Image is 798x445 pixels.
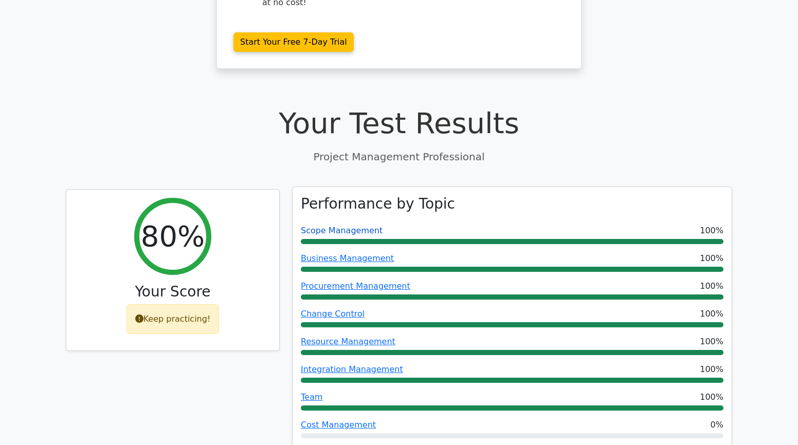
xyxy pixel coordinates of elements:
[301,337,395,346] a: Resource Management
[301,420,376,430] a: Cost Management
[233,32,354,52] a: Start Your Free 7-Day Trial
[301,195,455,213] h3: Performance by Topic
[700,225,723,237] span: 100%
[301,309,365,319] a: Change Control
[75,283,271,301] h3: Your Score
[711,419,723,431] span: 0%
[66,106,732,140] h1: Your Test Results
[301,392,322,402] a: Team
[700,280,723,292] span: 100%
[700,252,723,265] span: 100%
[700,308,723,320] span: 100%
[700,336,723,348] span: 100%
[126,304,220,334] div: Keep practicing!
[301,253,394,263] a: Business Management
[301,226,383,235] a: Scope Management
[700,391,723,403] span: 100%
[301,281,410,291] a: Procurement Management
[66,149,732,164] p: Project Management Professional
[301,364,403,374] a: Integration Management
[700,363,723,376] span: 100%
[141,219,205,253] h2: 80%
